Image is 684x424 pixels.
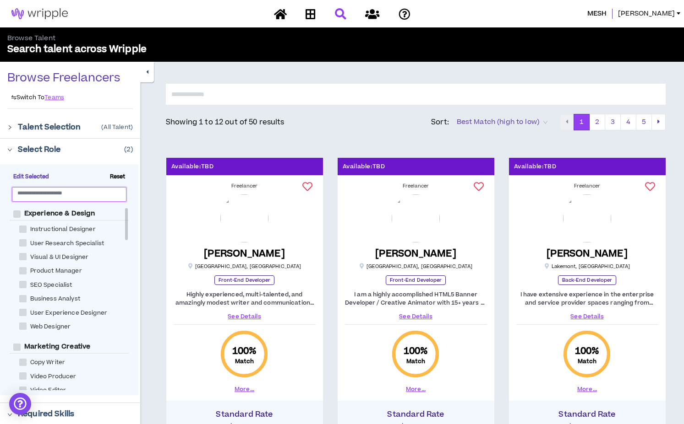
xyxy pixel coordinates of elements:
div: Freelancer [174,182,316,190]
p: Sort: [431,117,449,128]
span: User Research Specialist [27,239,108,248]
small: Match [235,358,254,365]
h4: Standard Rate [171,410,318,419]
h5: [PERSON_NAME] [375,248,456,259]
button: 3 [605,114,621,130]
span: Product Manager [27,267,86,275]
div: Freelancer [345,182,487,190]
button: 4 [620,114,636,130]
h5: [PERSON_NAME] [547,248,628,259]
span: Marketing Creative [21,342,94,351]
p: Available: TBD [514,162,557,171]
h5: [PERSON_NAME] [204,248,285,259]
span: Reset [106,173,129,181]
p: Front-End Developer [386,275,446,285]
p: Select Role [18,144,61,155]
span: Visual & UI Designer [27,253,93,262]
span: Experience & Design [21,209,99,218]
span: Web Designer [27,322,75,331]
span: right [7,147,12,152]
span: 100 % [232,345,257,358]
span: Copy Writer [27,358,69,367]
span: Instructional Designer [27,225,99,234]
p: Lakemont , [GEOGRAPHIC_DATA] [544,263,630,270]
span: SEO Specialist [27,281,76,290]
p: I have extensive experience in the enterprise and service provider spaces ranging from architectu... [516,290,658,307]
button: 2 [589,114,605,130]
small: Match [578,358,597,365]
p: Talent Selection [18,122,81,133]
button: More... [235,385,254,393]
span: User Experience Designer [27,309,111,317]
p: Available: TBD [171,162,214,171]
p: Showing 1 to 12 out of 50 results [166,117,285,128]
p: Available: TBD [343,162,385,171]
span: right [7,125,12,130]
p: Back-End Developer [558,275,617,285]
span: swap [11,95,16,100]
span: Video Producer [27,372,80,381]
span: 100 % [404,345,428,358]
p: Front-End Developer [214,275,275,285]
p: [GEOGRAPHIC_DATA] , [GEOGRAPHIC_DATA] [359,263,473,270]
a: See Details [345,312,487,321]
span: Best Match (high to low) [457,115,547,129]
span: [PERSON_NAME] [618,9,675,19]
button: More... [577,385,597,393]
button: 5 [636,114,652,130]
a: See Details [516,312,658,321]
span: Edit Selected [10,173,53,181]
h4: Standard Rate [342,410,490,419]
p: Required Skills [18,408,74,419]
img: b8240DST7HC36onuNlavOpVqlPrRuyWyJviqN11b.png [563,194,611,242]
p: Browse Freelancers [7,71,120,86]
nav: pagination [560,114,666,130]
div: Open Intercom Messenger [9,393,31,415]
p: Switch To [11,94,44,101]
p: I am a highly accomplished HTML5 Banner Developer / Creative Animator with 15+ years of experienc... [345,290,487,307]
img: NyhCyO4bynfpdk9SwYHpvFDJdlWT6ESryS611t5x.png [392,194,440,242]
img: UQ8ZgjBY37p65EJEacjGoGUs0Lf6xXHCwdPIKR7E.png [220,194,268,242]
div: Freelancer [516,182,658,190]
span: 100 % [575,345,600,358]
h4: Standard Rate [514,410,661,419]
p: ( All Talent ) [101,123,133,131]
button: More... [406,385,426,393]
p: Highly experienced, multi-talented, and amazingly modest writer and communications consultant spe... [174,290,316,307]
p: ( 2 ) [124,145,133,155]
span: MESH [587,9,607,19]
span: Business Analyst [27,295,84,303]
p: Search talent across Wripple [7,43,342,56]
small: Match [406,358,426,365]
p: [GEOGRAPHIC_DATA] , [GEOGRAPHIC_DATA] [188,263,301,270]
button: 1 [574,114,590,130]
span: right [7,412,12,417]
a: See Details [174,312,316,321]
p: Browse Talent [7,34,342,43]
a: Teams [44,94,64,101]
